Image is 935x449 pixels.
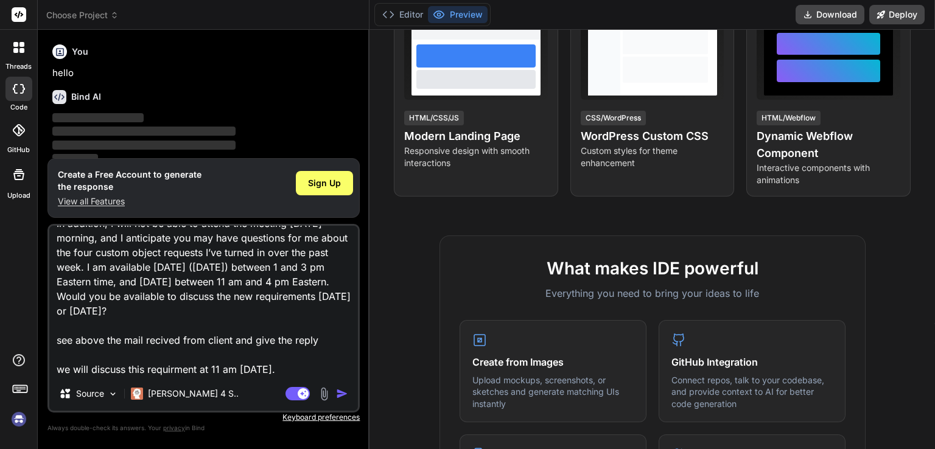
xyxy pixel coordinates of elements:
[796,5,864,24] button: Download
[671,374,833,410] p: Connect repos, talk to your codebase, and provide context to AI for better code generation
[76,388,104,400] p: Source
[58,195,201,207] p: View all Features
[757,111,821,125] div: HTML/Webflow
[336,388,348,400] img: icon
[52,141,236,150] span: ‌
[52,113,144,122] span: ‌
[671,355,833,369] h4: GitHub Integration
[47,422,360,434] p: Always double-check its answers. Your in Bind
[10,102,27,113] label: code
[148,388,239,400] p: [PERSON_NAME] 4 S..
[428,6,488,23] button: Preview
[581,111,646,125] div: CSS/WordPress
[46,9,119,21] span: Choose Project
[52,66,357,80] p: hello
[163,424,185,431] span: privacy
[308,177,341,189] span: Sign Up
[49,226,358,377] textarea: In addition, I will not be able to attend the meeting [DATE] morning, and I anticipate you may ha...
[131,388,143,400] img: Claude 4 Sonnet
[58,169,201,193] h1: Create a Free Account to generate the response
[757,162,900,186] p: Interactive components with animations
[52,154,98,163] span: ‌
[472,374,634,410] p: Upload mockups, screenshots, or sketches and generate matching UIs instantly
[404,128,548,145] h4: Modern Landing Page
[5,61,32,72] label: threads
[404,111,464,125] div: HTML/CSS/JS
[7,145,30,155] label: GitHub
[377,6,428,23] button: Editor
[581,145,724,169] p: Custom styles for theme enhancement
[7,190,30,201] label: Upload
[72,46,88,58] h6: You
[71,91,101,103] h6: Bind AI
[52,127,236,136] span: ‌
[9,409,29,430] img: signin
[404,145,548,169] p: Responsive design with smooth interactions
[317,387,331,401] img: attachment
[581,128,724,145] h4: WordPress Custom CSS
[757,128,900,162] h4: Dynamic Webflow Component
[869,5,925,24] button: Deploy
[472,355,634,369] h4: Create from Images
[108,389,118,399] img: Pick Models
[47,412,360,422] p: Keyboard preferences
[460,256,846,281] h2: What makes IDE powerful
[460,286,846,301] p: Everything you need to bring your ideas to life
